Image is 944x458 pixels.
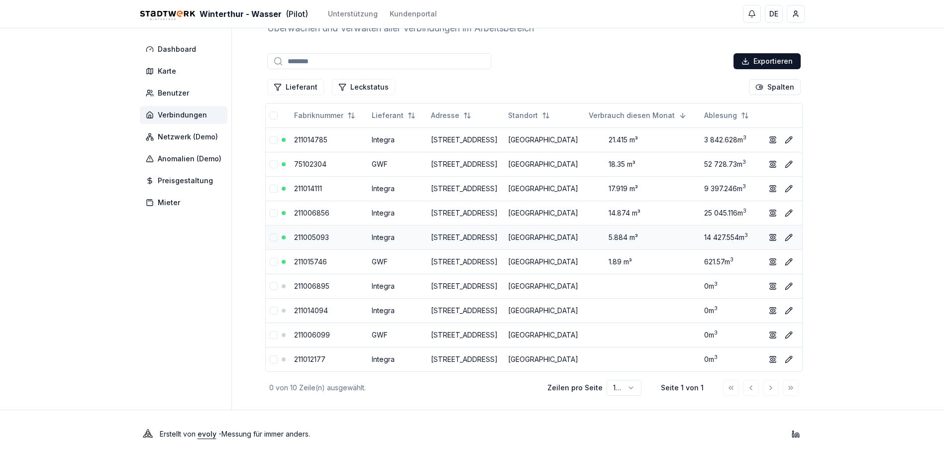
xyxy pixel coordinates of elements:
td: GWF [368,249,427,274]
p: Zeilen pro Seite [547,383,603,393]
a: [STREET_ADDRESS] [431,184,498,193]
button: Zeile auswählen [270,307,278,315]
a: [STREET_ADDRESS] [431,233,498,241]
a: 211006099 [294,331,330,339]
div: 9 397.246 m [704,184,757,194]
td: [GEOGRAPHIC_DATA] [504,127,585,152]
td: [GEOGRAPHIC_DATA] [504,298,585,323]
a: [STREET_ADDRESS] [431,331,498,339]
a: Netzwerk (Demo) [140,128,231,146]
a: Kundenportal [390,9,437,19]
div: 14.874 m³ [589,208,696,218]
a: 211006856 [294,209,329,217]
button: Zeile auswählen [270,331,278,339]
div: 0 m [704,281,757,291]
div: 17.919 m³ [589,184,696,194]
a: Benutzer [140,84,231,102]
span: (Pilot) [286,8,308,20]
td: [GEOGRAPHIC_DATA] [504,152,585,176]
a: [STREET_ADDRESS] [431,209,498,217]
sup: 3 [714,305,718,312]
span: Verbrauch diesen Monat [589,111,675,120]
div: 0 von 10 Zeile(n) ausgewählt. [269,383,531,393]
sup: 3 [714,354,718,360]
a: 211014111 [294,184,322,193]
a: Mieter [140,194,231,212]
td: [GEOGRAPHIC_DATA] [504,225,585,249]
p: Erstellt von - Messung für immer anders . [160,427,310,441]
div: 14 427.554 m [704,232,757,242]
span: 100 [613,383,625,392]
a: 75102304 [294,160,326,168]
a: 211005093 [294,233,329,241]
span: Lieferant [372,111,404,120]
a: [STREET_ADDRESS] [431,257,498,266]
span: Netzwerk (Demo) [158,132,218,142]
sup: 3 [743,134,746,141]
button: Sorted descending. Click to sort ascending. [583,108,693,123]
td: [GEOGRAPHIC_DATA] [504,201,585,225]
td: Integra [368,127,427,152]
button: Zeile auswählen [270,209,278,217]
td: [GEOGRAPHIC_DATA] [504,176,585,201]
div: Exportieren [734,53,801,69]
sup: 3 [742,183,746,190]
div: 1.89 m³ [589,257,696,267]
a: Unterstützung [328,9,378,19]
td: Integra [368,201,427,225]
button: DE [765,5,783,23]
a: [STREET_ADDRESS] [431,306,498,315]
sup: 3 [714,330,718,336]
td: [GEOGRAPHIC_DATA] [504,274,585,298]
div: Seite 1 von 1 [657,383,707,393]
span: Ablesung [704,111,737,120]
sup: 3 [744,232,748,238]
sup: 3 [742,159,746,165]
span: Benutzer [158,88,189,98]
sup: 3 [743,208,746,214]
a: Preisgestaltung [140,172,231,190]
span: Verbindungen [158,110,207,120]
a: 211012177 [294,355,325,363]
td: Integra [368,298,427,323]
span: Adresse [431,111,459,120]
a: [STREET_ADDRESS] [431,135,498,144]
span: DE [769,9,778,19]
span: Fabriknummer [294,111,343,120]
button: Zeile auswählen [270,233,278,241]
div: 621.57 m [704,257,757,267]
button: Zeile auswählen [270,258,278,266]
button: Zeilen filtern [332,79,395,95]
a: 211014785 [294,135,327,144]
button: Not sorted. Click to sort ascending. [502,108,556,123]
a: 211015746 [294,257,327,266]
span: Standort [508,111,538,120]
td: [GEOGRAPHIC_DATA] [504,249,585,274]
span: Mieter [158,198,180,208]
td: [GEOGRAPHIC_DATA] [504,347,585,371]
a: Anomalien (Demo) [140,150,231,168]
a: Verbindungen [140,106,231,124]
sup: 3 [730,256,734,263]
td: Integra [368,274,427,298]
button: Not sorted. Click to sort ascending. [698,108,755,123]
span: Anomalien (Demo) [158,154,221,164]
td: Integra [368,176,427,201]
a: evoly [198,430,216,438]
button: Zeile auswählen [270,185,278,193]
div: 0 m [704,330,757,340]
span: Winterthur - Wasser [200,8,282,20]
td: [GEOGRAPHIC_DATA] [504,323,585,347]
a: Dashboard [140,40,231,58]
div: 25 045.116 m [704,208,757,218]
img: Evoly Logo [140,426,156,442]
button: Zeile auswählen [270,160,278,168]
button: Zeile auswählen [270,282,278,290]
a: 211014094 [294,306,328,315]
button: Not sorted. Click to sort ascending. [425,108,477,123]
a: [STREET_ADDRESS] [431,355,498,363]
div: 21.415 m³ [589,135,696,145]
button: Zeilen filtern [267,79,324,95]
span: Preisgestaltung [158,176,213,186]
td: Integra [368,347,427,371]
